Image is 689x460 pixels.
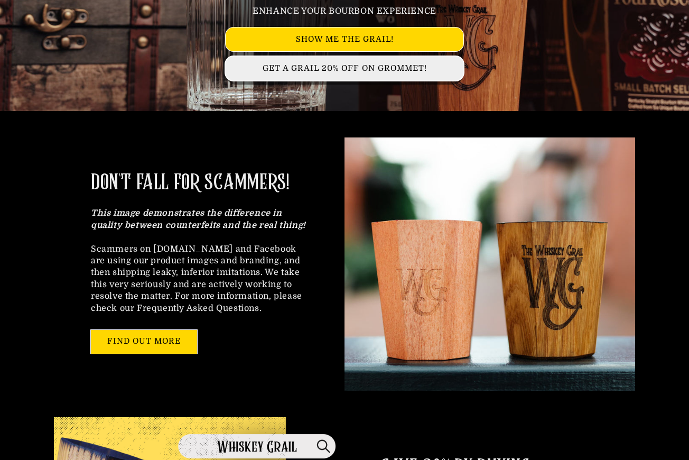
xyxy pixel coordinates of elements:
[91,207,308,314] p: Scammers on [DOMAIN_NAME] and Facebook are using our product images and branding, and then shippi...
[91,330,197,354] a: FIND OUT MORE
[226,57,463,80] a: GET A GRAIL 20% OFF ON GROMMET!
[91,208,306,229] strong: This image demonstrates the difference in quality between counterfeits and the real thing!
[253,6,436,16] span: ENHANCE YOUR BOURBON EXPERIENCE
[91,169,289,197] h2: DON'T FALL FOR SCAMMERS!
[226,27,463,51] a: SHOW ME THE GRAIL!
